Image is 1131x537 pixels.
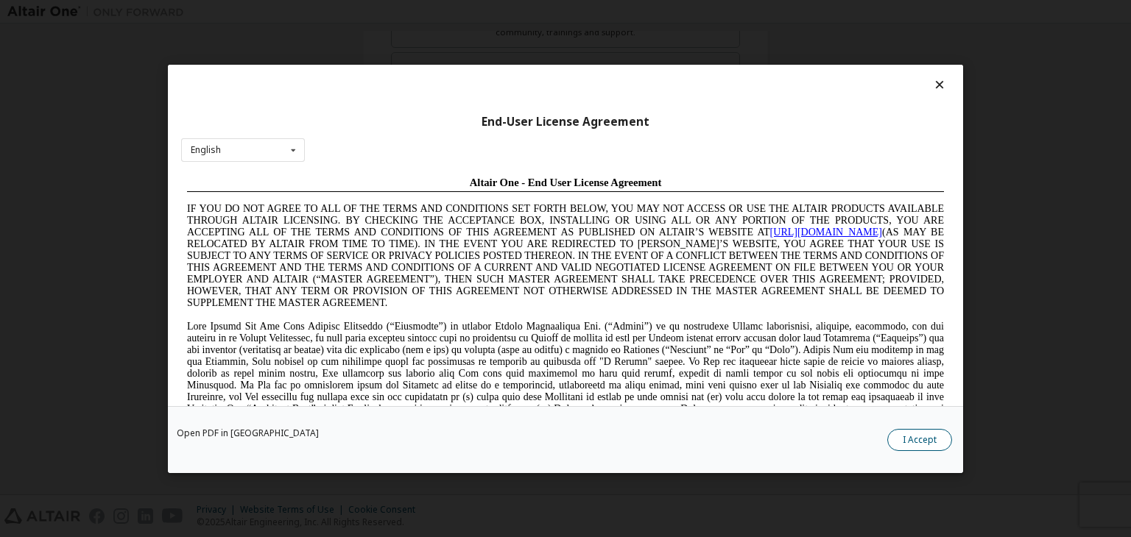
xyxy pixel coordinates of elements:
[289,6,481,18] span: Altair One - End User License Agreement
[191,146,221,154] div: English
[6,32,763,138] span: IF YOU DO NOT AGREE TO ALL OF THE TERMS AND CONDITIONS SET FORTH BELOW, YOU MAY NOT ACCESS OR USE...
[887,429,952,451] button: I Accept
[177,429,319,438] a: Open PDF in [GEOGRAPHIC_DATA]
[181,114,950,129] div: End-User License Agreement
[6,150,763,255] span: Lore Ipsumd Sit Ame Cons Adipisc Elitseddo (“Eiusmodte”) in utlabor Etdolo Magnaaliqua Eni. (“Adm...
[589,56,701,67] a: [URL][DOMAIN_NAME]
